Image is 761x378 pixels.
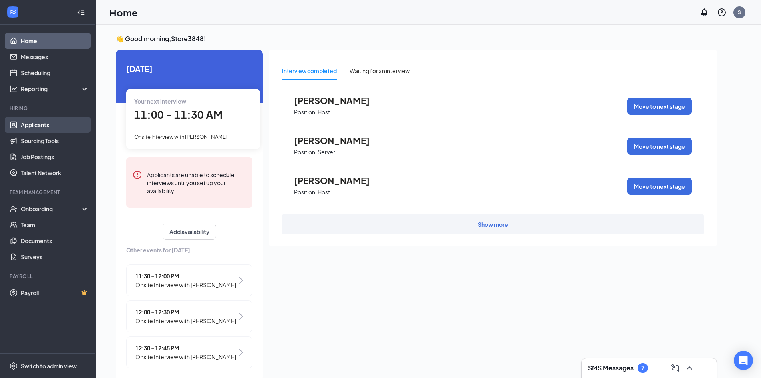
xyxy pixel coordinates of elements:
svg: Minimize [699,363,709,373]
p: Server [318,148,335,156]
div: S [738,9,741,16]
span: [PERSON_NAME] [294,175,382,186]
div: Team Management [10,189,87,196]
div: Payroll [10,273,87,280]
svg: Analysis [10,85,18,93]
h1: Home [109,6,138,19]
span: Onsite Interview with [PERSON_NAME] [135,280,236,289]
a: Team [21,217,89,233]
a: Scheduling [21,65,89,81]
svg: QuestionInfo [717,8,727,17]
a: PayrollCrown [21,285,89,301]
span: 12:30 - 12:45 PM [135,344,236,352]
svg: Notifications [699,8,709,17]
button: Add availability [163,224,216,240]
span: 11:30 - 12:00 PM [135,272,236,280]
a: Sourcing Tools [21,133,89,149]
span: Your next interview [134,98,186,105]
span: Other events for [DATE] [126,246,252,254]
span: [PERSON_NAME] [294,135,382,146]
div: Switch to admin view [21,362,77,370]
button: ChevronUp [683,362,696,374]
p: Position: [294,188,317,196]
svg: ChevronUp [685,363,694,373]
div: Onboarding [21,205,82,213]
a: Home [21,33,89,49]
div: Show more [478,220,508,228]
button: Move to next stage [627,138,692,155]
div: Open Intercom Messenger [734,351,753,370]
span: Onsite Interview with [PERSON_NAME] [134,134,227,140]
p: Host [318,188,330,196]
div: Reporting [21,85,89,93]
a: Talent Network [21,165,89,181]
svg: Collapse [77,8,85,16]
div: Waiting for an interview [350,66,410,75]
div: 7 [641,365,644,372]
span: 11:00 - 11:30 AM [134,108,223,121]
a: Applicants [21,117,89,133]
button: Move to next stage [627,98,692,115]
button: Minimize [697,362,710,374]
span: 12:00 - 12:30 PM [135,308,236,316]
button: ComposeMessage [669,362,682,374]
div: Applicants are unable to schedule interviews until you set up your availability. [147,170,246,195]
span: [PERSON_NAME] [294,95,382,106]
a: Messages [21,49,89,65]
a: Surveys [21,249,89,265]
svg: ComposeMessage [670,363,680,373]
span: Onsite Interview with [PERSON_NAME] [135,352,236,361]
span: [DATE] [126,62,252,75]
svg: WorkstreamLogo [9,8,17,16]
a: Job Postings [21,149,89,165]
svg: Settings [10,362,18,370]
div: Hiring [10,105,87,112]
p: Position: [294,148,317,156]
svg: Error [133,170,142,180]
svg: UserCheck [10,205,18,213]
a: Documents [21,233,89,249]
h3: 👋 Good morning, Store3848 ! [116,34,717,43]
button: Move to next stage [627,178,692,195]
p: Host [318,108,330,116]
p: Position: [294,108,317,116]
span: Onsite Interview with [PERSON_NAME] [135,316,236,325]
div: Interview completed [282,66,337,75]
h3: SMS Messages [588,364,634,372]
